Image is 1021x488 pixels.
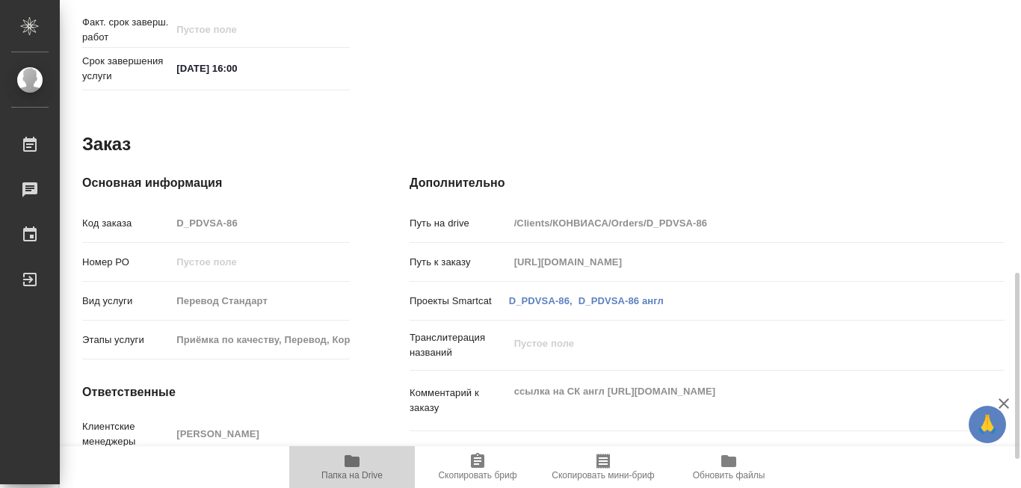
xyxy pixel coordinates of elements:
h4: Основная информация [82,174,350,192]
button: Скопировать мини-бриф [540,446,666,488]
h4: Дополнительно [410,174,1005,192]
a: D_PDVSA-86 англ [579,295,664,306]
input: Пустое поле [171,290,350,312]
p: Факт. срок заверш. работ [82,15,171,45]
p: Клиентские менеджеры [82,419,171,449]
input: Пустое поле [509,251,955,273]
input: Пустое поле [171,251,350,273]
h2: Заказ [82,132,131,156]
h4: Ответственные [82,383,350,401]
p: Проекты Smartcat [410,294,509,309]
p: Транслитерация названий [410,330,509,360]
p: Этапы услуги [82,333,171,348]
span: 🙏 [975,409,1000,440]
input: Пустое поле [171,212,350,234]
span: Скопировать бриф [438,470,516,481]
textarea: ссылка на СК англ [URL][DOMAIN_NAME] [509,379,955,419]
input: Пустое поле [171,329,350,350]
p: Срок завершения услуги [82,54,171,84]
button: Обновить файлы [666,446,792,488]
input: Пустое поле [171,19,302,40]
span: Папка на Drive [321,470,383,481]
a: D_PDVSA-86, [509,295,573,306]
input: Пустое поле [509,212,955,234]
p: Код заказа [82,216,171,231]
button: 🙏 [969,406,1006,443]
button: Папка на Drive [289,446,415,488]
button: Скопировать бриф [415,446,540,488]
p: Путь на drive [410,216,509,231]
input: ✎ Введи что-нибудь [171,58,302,79]
p: Комментарий к заказу [410,386,509,416]
p: Вид услуги [82,294,171,309]
span: Обновить файлы [693,470,765,481]
span: Скопировать мини-бриф [552,470,654,481]
input: Пустое поле [171,423,350,445]
p: Номер РО [82,255,171,270]
p: Путь к заказу [410,255,509,270]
